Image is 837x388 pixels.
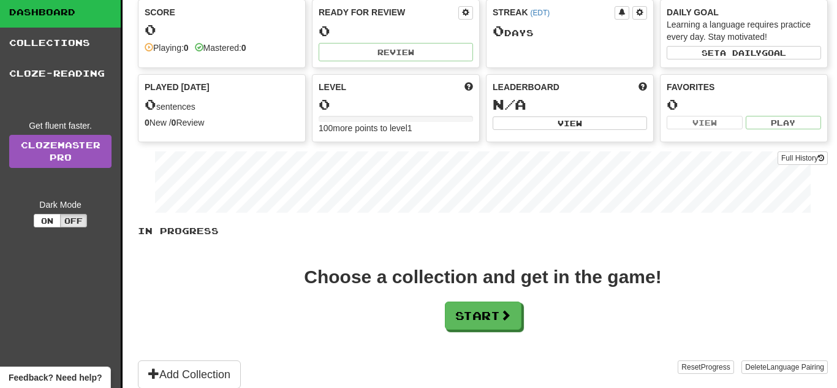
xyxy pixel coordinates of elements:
button: View [493,116,647,130]
strong: 0 [184,43,189,53]
span: Leaderboard [493,81,559,93]
button: Seta dailygoal [667,46,821,59]
div: Playing: [145,42,189,54]
div: Daily Goal [667,6,821,18]
div: 100 more points to level 1 [319,122,473,134]
a: ClozemasterPro [9,135,112,168]
strong: 0 [241,43,246,53]
button: On [34,214,61,227]
div: 0 [145,22,299,37]
span: a daily [720,48,762,57]
span: Played [DATE] [145,81,210,93]
button: ResetProgress [678,360,733,374]
div: Score [145,6,299,18]
div: 0 [319,97,473,112]
div: sentences [145,97,299,113]
strong: 0 [145,118,150,127]
div: Streak [493,6,615,18]
button: View [667,116,743,129]
div: Learning a language requires practice every day. Stay motivated! [667,18,821,43]
button: Review [319,43,473,61]
span: Score more points to level up [464,81,473,93]
p: In Progress [138,225,828,237]
a: (EDT) [530,9,550,17]
span: N/A [493,96,526,113]
button: Full History [778,151,828,165]
span: Level [319,81,346,93]
button: Play [746,116,822,129]
div: New / Review [145,116,299,129]
div: 0 [667,97,821,112]
div: 0 [319,23,473,39]
strong: 0 [172,118,176,127]
div: Ready for Review [319,6,458,18]
span: 0 [145,96,156,113]
div: Mastered: [195,42,246,54]
div: Dark Mode [9,199,112,211]
div: Get fluent faster. [9,120,112,132]
span: 0 [493,22,504,39]
button: Start [445,302,521,330]
span: Progress [701,363,730,371]
div: Choose a collection and get in the game! [304,268,661,286]
div: Day s [493,23,647,39]
div: Favorites [667,81,821,93]
span: Language Pairing [767,363,824,371]
button: DeleteLanguage Pairing [741,360,828,374]
button: Off [60,214,87,227]
span: Open feedback widget [9,371,102,384]
span: This week in points, UTC [638,81,647,93]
